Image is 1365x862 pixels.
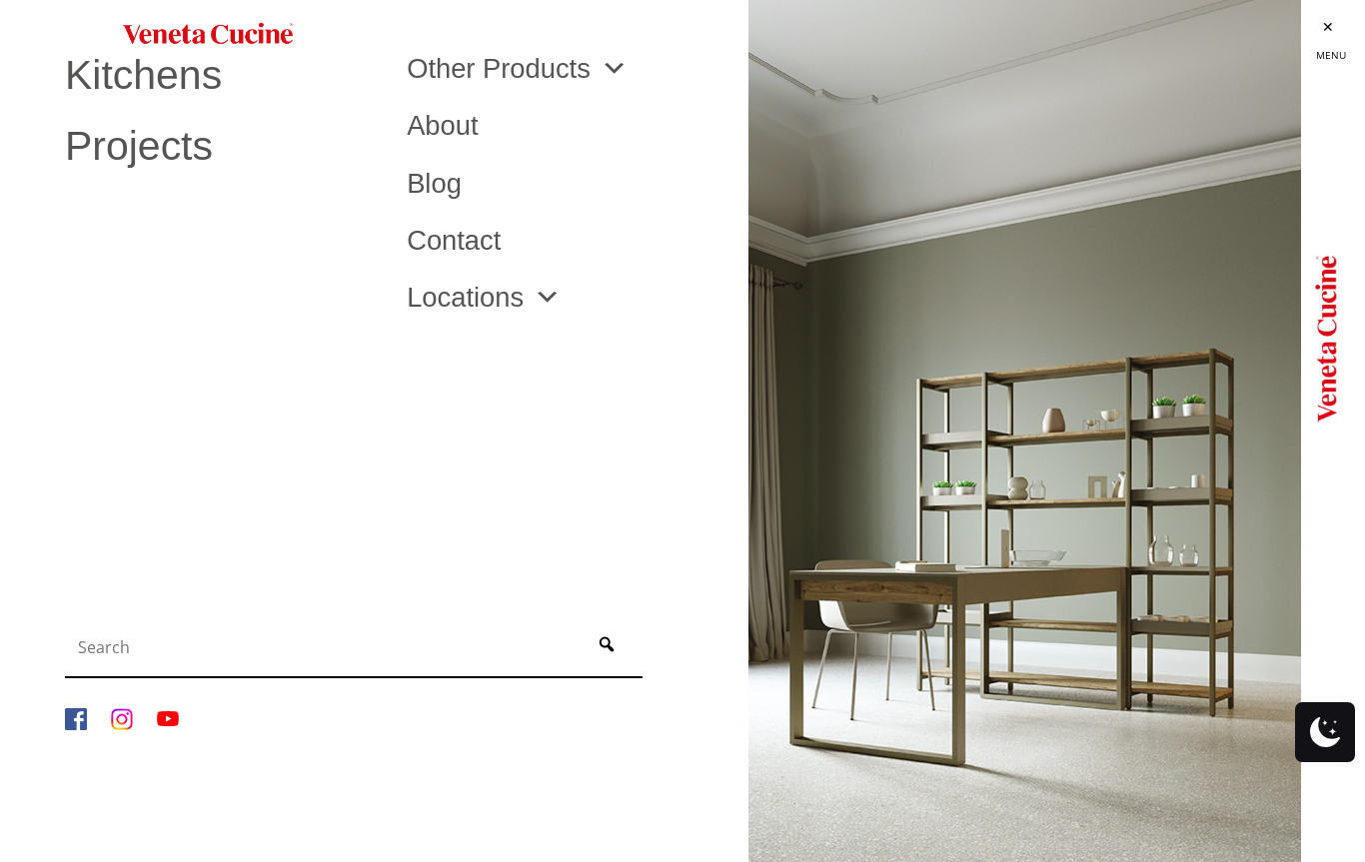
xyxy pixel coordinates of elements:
img: Veneta Cucine USA [123,20,293,49]
img: Facebook [65,708,87,730]
a: Kitchens [65,55,377,96]
img: Logo [1315,248,1337,428]
a: Blog [407,170,718,197]
a: Contact [407,227,718,254]
a: Locations [407,284,561,311]
a: Projects [65,126,377,167]
a: About [407,112,718,139]
a: Other Products [407,55,628,82]
input: Search [70,627,576,667]
img: Instagram [111,708,133,730]
img: YouTube [157,708,179,730]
